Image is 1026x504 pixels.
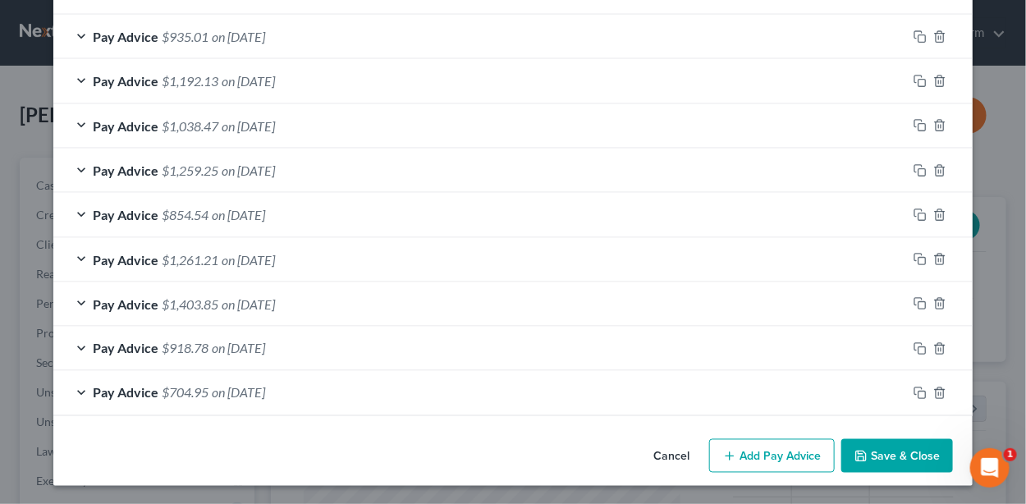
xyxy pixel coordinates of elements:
[1004,448,1017,461] span: 1
[93,118,158,134] span: Pay Advice
[212,341,265,356] span: on [DATE]
[162,29,208,44] span: $935.01
[162,207,208,222] span: $854.54
[162,163,218,178] span: $1,259.25
[709,439,835,474] button: Add Pay Advice
[841,439,953,474] button: Save & Close
[162,252,218,268] span: $1,261.21
[212,207,265,222] span: on [DATE]
[640,441,703,474] button: Cancel
[93,163,158,178] span: Pay Advice
[93,385,158,401] span: Pay Advice
[93,252,158,268] span: Pay Advice
[970,448,1010,488] iframe: Intercom live chat
[162,118,218,134] span: $1,038.47
[93,29,158,44] span: Pay Advice
[162,385,208,401] span: $704.95
[222,73,275,89] span: on [DATE]
[222,296,275,312] span: on [DATE]
[93,73,158,89] span: Pay Advice
[222,118,275,134] span: on [DATE]
[93,341,158,356] span: Pay Advice
[212,29,265,44] span: on [DATE]
[212,385,265,401] span: on [DATE]
[162,73,218,89] span: $1,192.13
[162,341,208,356] span: $918.78
[162,296,218,312] span: $1,403.85
[222,252,275,268] span: on [DATE]
[93,207,158,222] span: Pay Advice
[93,296,158,312] span: Pay Advice
[222,163,275,178] span: on [DATE]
